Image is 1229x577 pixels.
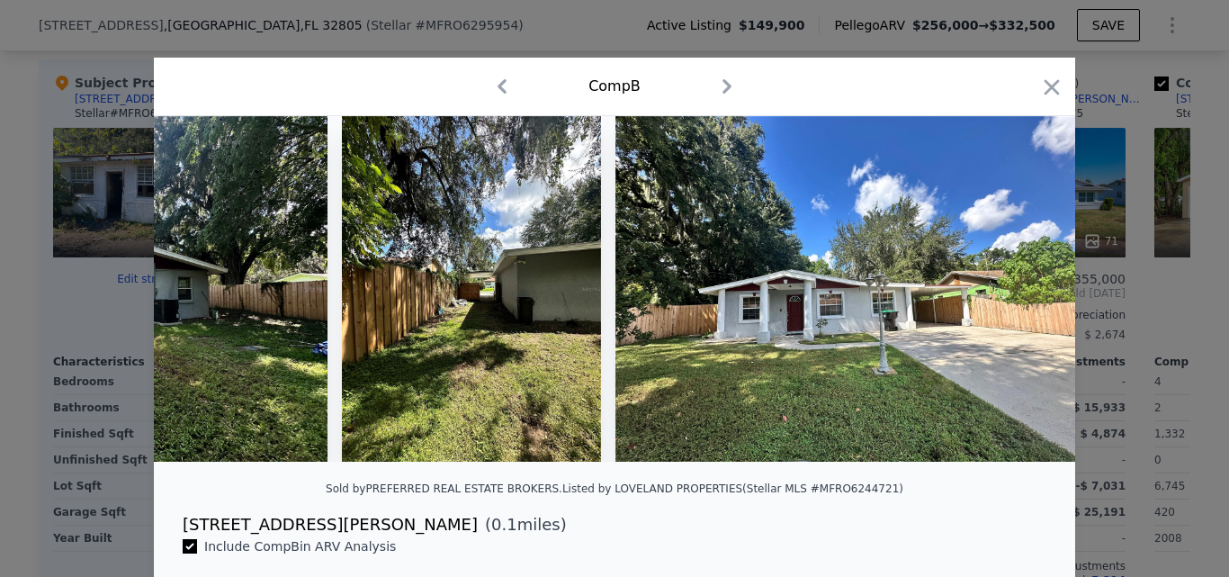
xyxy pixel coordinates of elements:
div: Comp B [588,76,641,97]
img: Property Img [342,116,601,462]
div: [STREET_ADDRESS][PERSON_NAME] [183,512,478,537]
img: Property Img [615,116,1076,462]
span: 0.1 [491,515,517,534]
span: ( miles) [478,512,567,537]
div: Listed by LOVELAND PROPERTIES (Stellar MLS #MFRO6244721) [562,482,903,495]
span: Include Comp B in ARV Analysis [197,539,403,554]
div: Sold by PREFERRED REAL ESTATE BROKERS . [326,482,562,495]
